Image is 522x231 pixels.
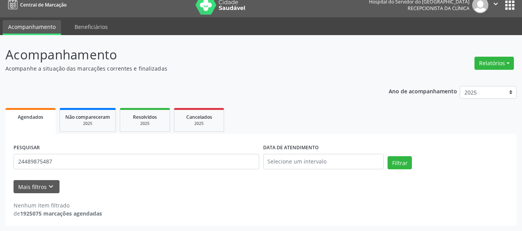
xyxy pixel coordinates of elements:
span: Central de Marcação [20,2,66,8]
div: 2025 [65,121,110,126]
span: Cancelados [186,114,212,120]
span: Não compareceram [65,114,110,120]
a: Beneficiários [69,20,113,34]
button: Filtrar [388,156,412,169]
strong: 1925075 marcações agendadas [20,210,102,217]
p: Ano de acompanhamento [389,86,457,96]
i: keyboard_arrow_down [47,182,55,191]
span: Recepcionista da clínica [408,5,469,12]
div: 2025 [180,121,218,126]
a: Acompanhamento [3,20,61,35]
div: de [14,209,102,218]
label: PESQUISAR [14,142,40,154]
label: DATA DE ATENDIMENTO [263,142,319,154]
button: Relatórios [474,57,514,70]
button: Mais filtroskeyboard_arrow_down [14,180,60,194]
p: Acompanhe a situação das marcações correntes e finalizadas [5,64,363,73]
input: Nome, código do beneficiário ou CPF [14,154,259,169]
p: Acompanhamento [5,45,363,64]
span: Agendados [18,114,43,120]
div: Nenhum item filtrado [14,201,102,209]
div: 2025 [126,121,164,126]
input: Selecione um intervalo [263,154,384,169]
span: Resolvidos [133,114,157,120]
